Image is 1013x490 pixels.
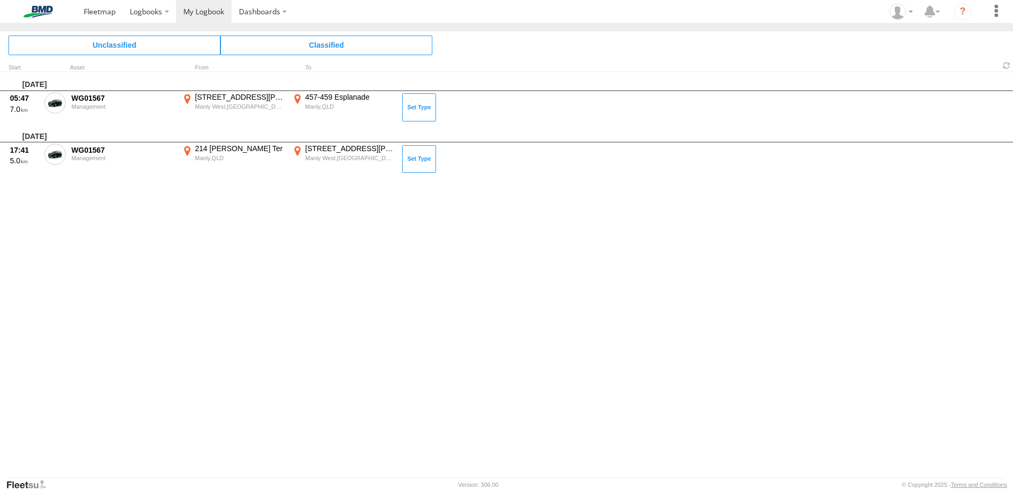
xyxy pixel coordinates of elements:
[402,93,436,121] button: Click to Set
[72,145,174,155] div: WG01567
[305,144,395,153] div: [STREET_ADDRESS][PERSON_NAME]
[180,65,286,71] div: From
[220,36,432,55] span: Click to view Classified Trips
[10,156,39,165] div: 5.0
[10,145,39,155] div: 17:41
[951,482,1007,488] a: Terms and Conditions
[402,145,436,173] button: Click to Set
[290,144,396,174] label: Click to View Event Location
[290,92,396,123] label: Click to View Event Location
[72,155,174,161] div: Management
[195,144,285,153] div: 214 [PERSON_NAME] Ter
[8,65,40,71] div: Click to Sort
[72,93,174,103] div: WG01567
[180,144,286,174] label: Click to View Event Location
[11,6,66,17] img: bmd-logo.svg
[195,154,285,162] div: Manly,QLD
[305,92,395,102] div: 457-459 Esplanade
[305,154,395,162] div: Manly West,[GEOGRAPHIC_DATA]
[180,92,286,123] label: Click to View Event Location
[195,103,285,110] div: Manly West,[GEOGRAPHIC_DATA]
[290,65,396,71] div: To
[954,3,971,20] i: ?
[10,104,39,114] div: 7.0
[886,4,917,20] div: Matt Beggs
[70,65,176,71] div: Asset
[902,482,1007,488] div: © Copyright 2025 -
[458,482,499,488] div: Version: 306.00
[8,36,220,55] span: Click to view Unclassified Trips
[6,479,55,490] a: Visit our Website
[305,103,395,110] div: Manly,QLD
[10,93,39,103] div: 05:47
[195,92,285,102] div: [STREET_ADDRESS][PERSON_NAME]
[72,103,174,110] div: Management
[1000,60,1013,71] span: Refresh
